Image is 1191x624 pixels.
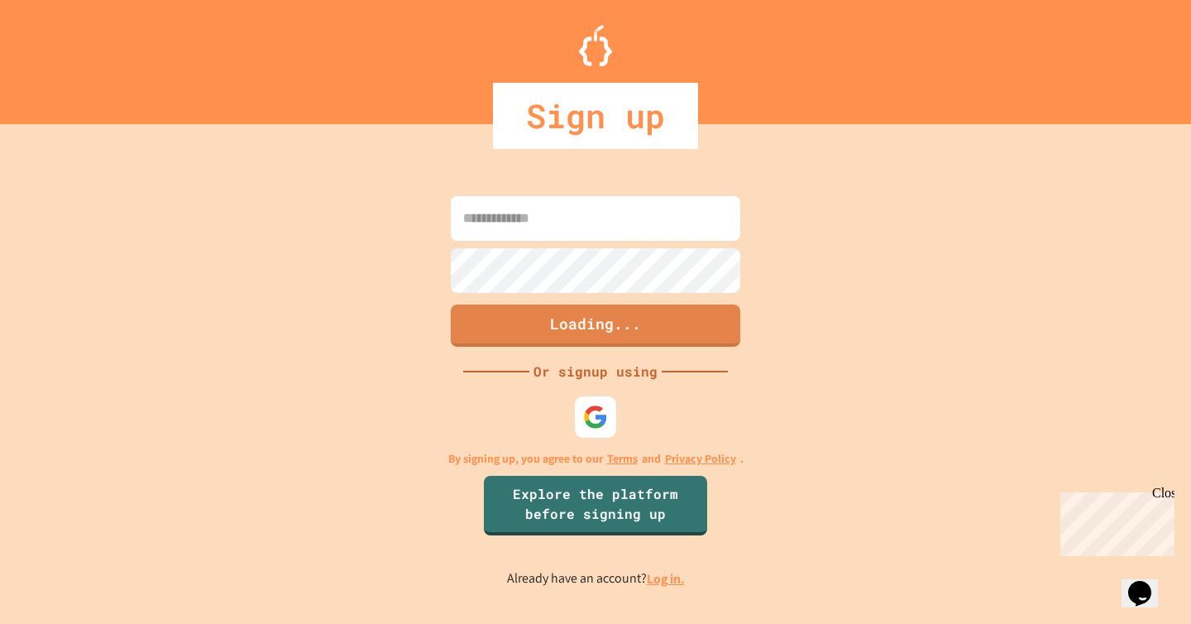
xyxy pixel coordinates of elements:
iframe: chat widget [1122,558,1174,607]
div: Chat with us now!Close [7,7,114,105]
button: Loading... [451,305,740,347]
div: Or signup using [529,362,662,382]
a: Log in. [647,570,685,588]
iframe: chat widget [1054,486,1174,556]
img: google-icon.svg [583,405,608,430]
a: Explore the platform before signing up [484,476,707,535]
div: Sign up [493,83,698,149]
p: Already have an account? [507,569,685,589]
a: Privacy Policy [665,450,736,468]
img: Logo.svg [579,25,612,66]
a: Terms [607,450,638,468]
p: By signing up, you agree to our and . [448,450,744,468]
